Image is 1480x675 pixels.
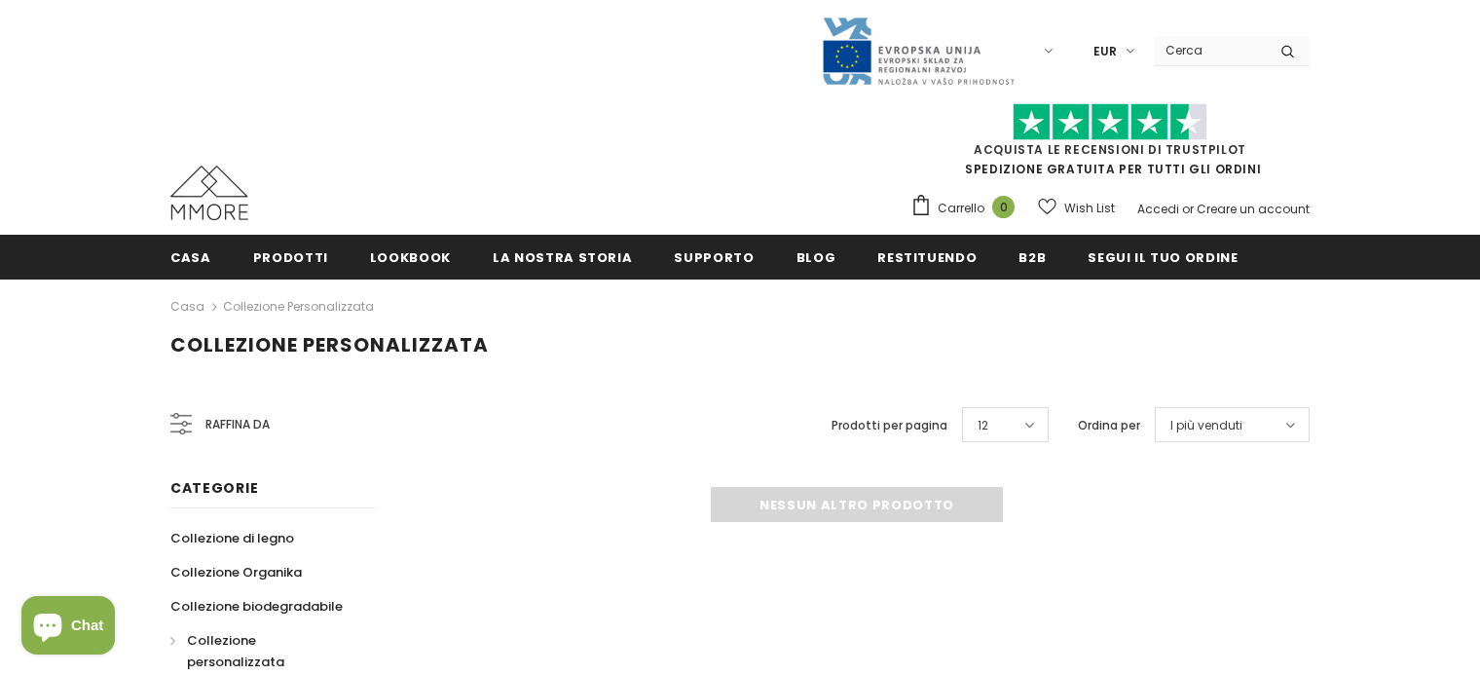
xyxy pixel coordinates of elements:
[16,596,121,659] inbox-online-store-chat: Shopify online store chat
[253,248,328,267] span: Prodotti
[992,196,1015,218] span: 0
[1197,201,1310,217] a: Creare un account
[821,42,1016,58] a: Javni Razpis
[1013,103,1207,141] img: Fidati di Pilot Stars
[170,589,343,623] a: Collezione biodegradabile
[170,235,211,279] a: Casa
[1137,201,1179,217] a: Accedi
[1064,199,1115,218] span: Wish List
[170,295,204,319] a: Casa
[1018,248,1046,267] span: B2B
[170,166,248,220] img: Casi MMORE
[938,199,984,218] span: Carrello
[370,248,451,267] span: Lookbook
[978,416,988,435] span: 12
[910,112,1310,177] span: SPEDIZIONE GRATUITA PER TUTTI GLI ORDINI
[1018,235,1046,279] a: B2B
[1154,36,1266,64] input: Search Site
[170,529,294,547] span: Collezione di legno
[1170,416,1242,435] span: I più venduti
[370,235,451,279] a: Lookbook
[170,563,302,581] span: Collezione Organika
[974,141,1246,158] a: Acquista le recensioni di TrustPilot
[832,416,947,435] label: Prodotti per pagina
[877,248,977,267] span: Restituendo
[170,478,258,498] span: Categorie
[674,248,754,267] span: supporto
[674,235,754,279] a: supporto
[170,521,294,555] a: Collezione di legno
[253,235,328,279] a: Prodotti
[1088,248,1238,267] span: Segui il tuo ordine
[187,631,284,671] span: Collezione personalizzata
[796,235,836,279] a: Blog
[223,298,374,315] a: Collezione personalizzata
[877,235,977,279] a: Restituendo
[821,16,1016,87] img: Javni Razpis
[170,555,302,589] a: Collezione Organika
[910,194,1024,223] a: Carrello 0
[170,597,343,616] span: Collezione biodegradabile
[493,235,632,279] a: La nostra storia
[170,248,211,267] span: Casa
[205,414,270,435] span: Raffina da
[1038,191,1115,225] a: Wish List
[1088,235,1238,279] a: Segui il tuo ordine
[170,331,489,358] span: Collezione personalizzata
[1093,42,1117,61] span: EUR
[1182,201,1194,217] span: or
[1078,416,1140,435] label: Ordina per
[493,248,632,267] span: La nostra storia
[796,248,836,267] span: Blog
